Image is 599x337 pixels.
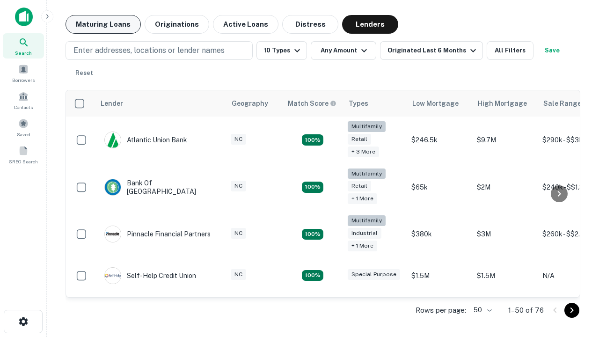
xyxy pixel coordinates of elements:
div: NC [231,181,246,191]
div: NC [231,228,246,239]
a: Saved [3,115,44,140]
td: $1.5M [472,258,538,293]
th: Low Mortgage [407,90,472,117]
td: $380k [407,211,472,258]
div: Multifamily [348,215,386,226]
button: 10 Types [256,41,307,60]
div: NC [231,134,246,145]
div: Self-help Credit Union [104,267,196,284]
button: Reset [69,64,99,82]
h6: Match Score [288,98,335,109]
div: Capitalize uses an advanced AI algorithm to match your search with the best lender. The match sco... [288,98,336,109]
div: + 1 more [348,193,377,204]
div: Bank Of [GEOGRAPHIC_DATA] [104,179,217,196]
td: $9.7M [472,117,538,164]
th: High Mortgage [472,90,538,117]
a: Contacts [3,88,44,113]
button: Save your search to get updates of matches that match your search criteria. [537,41,567,60]
th: Capitalize uses an advanced AI algorithm to match your search with the best lender. The match sco... [282,90,343,117]
div: Industrial [348,228,381,239]
button: Distress [282,15,338,34]
a: Borrowers [3,60,44,86]
a: Search [3,33,44,59]
div: + 1 more [348,241,377,251]
button: Any Amount [311,41,376,60]
img: capitalize-icon.png [15,7,33,26]
div: Low Mortgage [412,98,459,109]
img: picture [105,132,121,148]
button: Originated Last 6 Months [380,41,483,60]
div: Originated Last 6 Months [387,45,479,56]
button: Enter addresses, locations or lender names [66,41,253,60]
div: Lender [101,98,123,109]
th: Types [343,90,407,117]
button: Maturing Loans [66,15,141,34]
div: Matching Properties: 17, hasApolloMatch: undefined [302,182,323,193]
div: Atlantic Union Bank [104,132,187,148]
p: Enter addresses, locations or lender names [73,45,225,56]
td: $3M [472,211,538,258]
p: 1–50 of 76 [508,305,544,316]
span: Contacts [14,103,33,111]
div: Matching Properties: 10, hasApolloMatch: undefined [302,134,323,146]
div: High Mortgage [478,98,527,109]
div: Retail [348,134,371,145]
iframe: Chat Widget [552,262,599,307]
span: Saved [17,131,30,138]
button: Lenders [342,15,398,34]
td: $246.5k [407,117,472,164]
span: Search [15,49,32,57]
div: Retail [348,181,371,191]
button: Go to next page [564,303,579,318]
div: Special Purpose [348,269,400,280]
div: 50 [470,303,493,317]
td: $2M [472,164,538,211]
img: picture [105,179,121,195]
div: Multifamily [348,121,386,132]
div: NC [231,269,246,280]
div: + 3 more [348,147,379,157]
div: Matching Properties: 11, hasApolloMatch: undefined [302,270,323,281]
th: Geography [226,90,282,117]
div: Geography [232,98,268,109]
img: picture [105,268,121,284]
div: Pinnacle Financial Partners [104,226,211,242]
button: Originations [145,15,209,34]
div: Matching Properties: 14, hasApolloMatch: undefined [302,229,323,240]
div: Multifamily [348,168,386,179]
td: $1.5M [407,258,472,293]
th: Lender [95,90,226,117]
a: SREO Search [3,142,44,167]
td: $65k [407,164,472,211]
div: Types [349,98,368,109]
button: Active Loans [213,15,278,34]
div: Sale Range [543,98,581,109]
button: All Filters [487,41,533,60]
img: picture [105,226,121,242]
span: Borrowers [12,76,35,84]
p: Rows per page: [416,305,466,316]
span: SREO Search [9,158,38,165]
